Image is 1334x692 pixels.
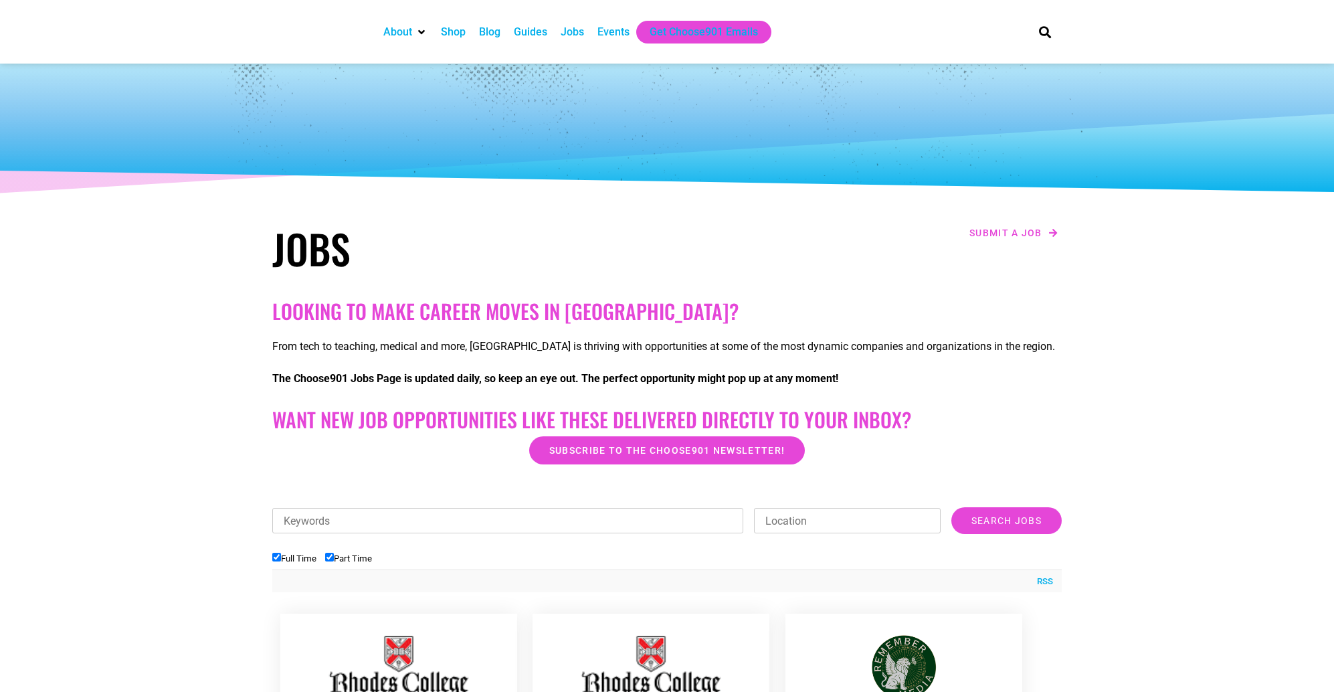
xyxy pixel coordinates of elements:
[965,224,1062,242] a: Submit a job
[549,446,785,455] span: Subscribe to the Choose901 newsletter!
[377,21,434,44] div: About
[650,24,758,40] a: Get Choose901 Emails
[514,24,547,40] a: Guides
[325,553,334,561] input: Part Time
[272,553,316,564] label: Full Time
[441,24,466,40] a: Shop
[272,224,660,272] h1: Jobs
[754,508,941,533] input: Location
[1034,21,1056,43] div: Search
[479,24,500,40] a: Blog
[272,339,1062,355] p: From tech to teaching, medical and more, [GEOGRAPHIC_DATA] is thriving with opportunities at some...
[529,436,805,464] a: Subscribe to the Choose901 newsletter!
[951,507,1062,534] input: Search Jobs
[272,408,1062,432] h2: Want New Job Opportunities like these Delivered Directly to your Inbox?
[377,21,1016,44] nav: Main nav
[272,508,743,533] input: Keywords
[561,24,584,40] a: Jobs
[969,228,1042,238] span: Submit a job
[1030,575,1053,588] a: RSS
[325,553,372,564] label: Part Time
[272,372,838,385] strong: The Choose901 Jobs Page is updated daily, so keep an eye out. The perfect opportunity might pop u...
[272,553,281,561] input: Full Time
[383,24,412,40] a: About
[272,299,1062,323] h2: Looking to make career moves in [GEOGRAPHIC_DATA]?
[597,24,630,40] a: Events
